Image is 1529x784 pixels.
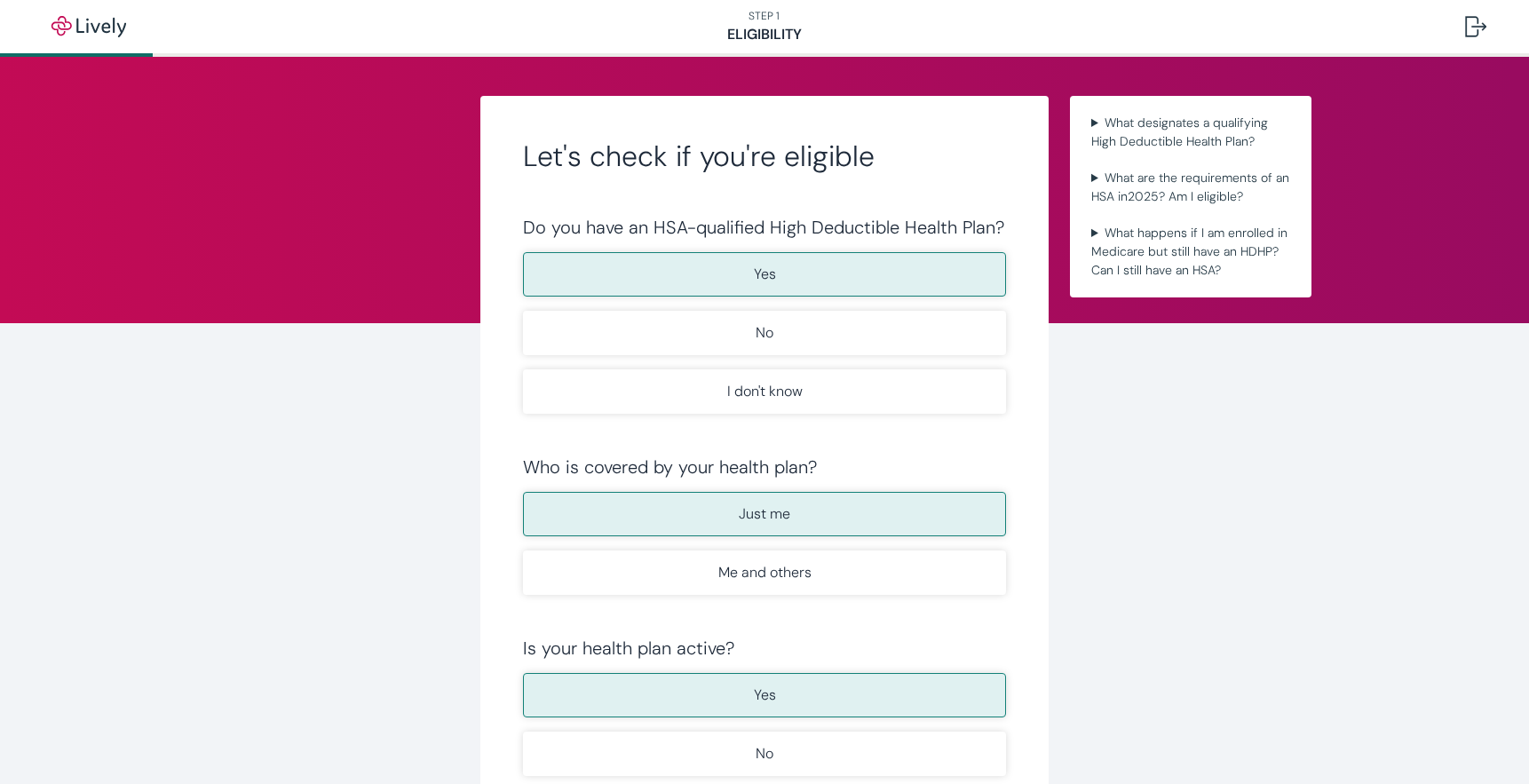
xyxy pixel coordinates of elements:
button: Yes [523,673,1006,717]
p: No [756,322,773,344]
summary: What are the requirements of an HSA in2025? Am I eligible? [1084,165,1297,210]
div: Is your health plan active? [523,637,1006,659]
p: Yes [754,264,776,285]
button: I don't know [523,369,1006,414]
div: Who is covered by your health plan? [523,456,1006,478]
summary: What designates a qualifying High Deductible Health Plan? [1084,110,1297,154]
summary: What happens if I am enrolled in Medicare but still have an HDHP? Can I still have an HSA? [1084,220,1297,283]
div: Do you have an HSA-qualified High Deductible Health Plan? [523,217,1006,238]
p: Me and others [718,562,812,583]
p: No [756,743,773,764]
img: Lively [39,16,139,37]
p: Just me [739,503,790,525]
h2: Let's check if you're eligible [523,139,1006,174]
button: No [523,311,1006,355]
button: Log out [1451,5,1501,48]
button: Me and others [523,550,1006,595]
p: Yes [754,685,776,706]
p: I don't know [727,381,803,402]
button: Just me [523,492,1006,536]
button: No [523,732,1006,776]
button: Yes [523,252,1006,297]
